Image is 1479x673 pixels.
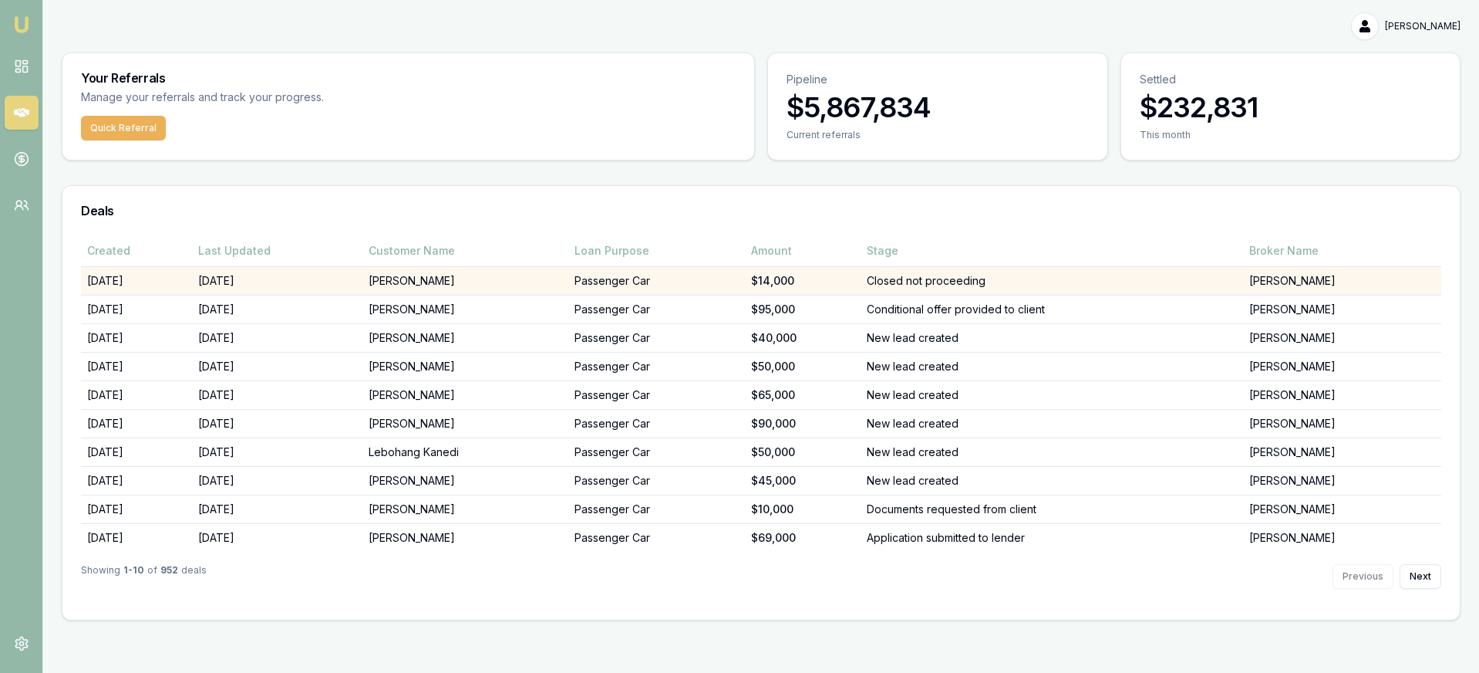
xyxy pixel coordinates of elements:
[192,466,362,495] td: [DATE]
[787,92,1089,123] h3: $5,867,834
[81,564,207,589] div: Showing of deals
[81,295,192,323] td: [DATE]
[81,266,192,295] td: [DATE]
[12,15,31,34] img: emu-icon-u.png
[81,116,166,140] button: Quick Referral
[787,129,1089,141] div: Current referrals
[568,495,745,523] td: Passenger Car
[861,266,1243,295] td: Closed not proceeding
[1243,495,1441,523] td: [PERSON_NAME]
[751,359,855,374] div: $50,000
[81,409,192,438] td: [DATE]
[81,438,192,466] td: [DATE]
[198,243,356,259] div: Last Updated
[861,523,1243,552] td: Application submitted to lender
[192,438,362,466] td: [DATE]
[192,295,362,323] td: [DATE]
[81,523,192,552] td: [DATE]
[751,445,855,460] div: $50,000
[568,409,745,438] td: Passenger Car
[1243,466,1441,495] td: [PERSON_NAME]
[861,295,1243,323] td: Conditional offer provided to client
[751,502,855,517] div: $10,000
[861,352,1243,380] td: New lead created
[861,466,1243,495] td: New lead created
[568,295,745,323] td: Passenger Car
[861,495,1243,523] td: Documents requested from client
[362,438,568,466] td: Lebohang Kanedi
[1243,409,1441,438] td: [PERSON_NAME]
[751,302,855,317] div: $95,000
[861,323,1243,352] td: New lead created
[568,380,745,409] td: Passenger Car
[568,438,745,466] td: Passenger Car
[81,205,1441,217] h3: Deals
[81,466,192,495] td: [DATE]
[192,323,362,352] td: [DATE]
[362,466,568,495] td: [PERSON_NAME]
[1243,266,1441,295] td: [PERSON_NAME]
[568,266,745,295] td: Passenger Car
[123,564,144,589] strong: 1 - 10
[362,295,568,323] td: [PERSON_NAME]
[751,273,855,289] div: $14,000
[751,387,855,403] div: $65,000
[362,495,568,523] td: [PERSON_NAME]
[362,323,568,352] td: [PERSON_NAME]
[192,495,362,523] td: [DATE]
[751,243,855,259] div: Amount
[751,530,855,546] div: $69,000
[751,416,855,431] div: $90,000
[369,243,562,259] div: Customer Name
[1243,523,1441,552] td: [PERSON_NAME]
[81,72,736,84] h3: Your Referrals
[192,523,362,552] td: [DATE]
[362,409,568,438] td: [PERSON_NAME]
[362,266,568,295] td: [PERSON_NAME]
[1243,323,1441,352] td: [PERSON_NAME]
[81,495,192,523] td: [DATE]
[362,380,568,409] td: [PERSON_NAME]
[751,473,855,489] div: $45,000
[1400,564,1441,589] button: Next
[362,352,568,380] td: [PERSON_NAME]
[861,409,1243,438] td: New lead created
[1243,438,1441,466] td: [PERSON_NAME]
[568,466,745,495] td: Passenger Car
[1140,92,1442,123] h3: $232,831
[1243,380,1441,409] td: [PERSON_NAME]
[568,523,745,552] td: Passenger Car
[867,243,1237,259] div: Stage
[1385,20,1460,32] span: [PERSON_NAME]
[751,330,855,346] div: $40,000
[568,323,745,352] td: Passenger Car
[787,72,1089,87] p: Pipeline
[81,323,192,352] td: [DATE]
[192,266,362,295] td: [DATE]
[87,243,186,259] div: Created
[861,380,1243,409] td: New lead created
[192,409,362,438] td: [DATE]
[861,438,1243,466] td: New lead created
[81,380,192,409] td: [DATE]
[160,564,178,589] strong: 952
[81,352,192,380] td: [DATE]
[1140,129,1442,141] div: This month
[1249,243,1435,259] div: Broker Name
[81,89,476,107] p: Manage your referrals and track your progress.
[192,352,362,380] td: [DATE]
[1140,72,1442,87] p: Settled
[1243,295,1441,323] td: [PERSON_NAME]
[574,243,739,259] div: Loan Purpose
[1243,352,1441,380] td: [PERSON_NAME]
[192,380,362,409] td: [DATE]
[568,352,745,380] td: Passenger Car
[362,523,568,552] td: [PERSON_NAME]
